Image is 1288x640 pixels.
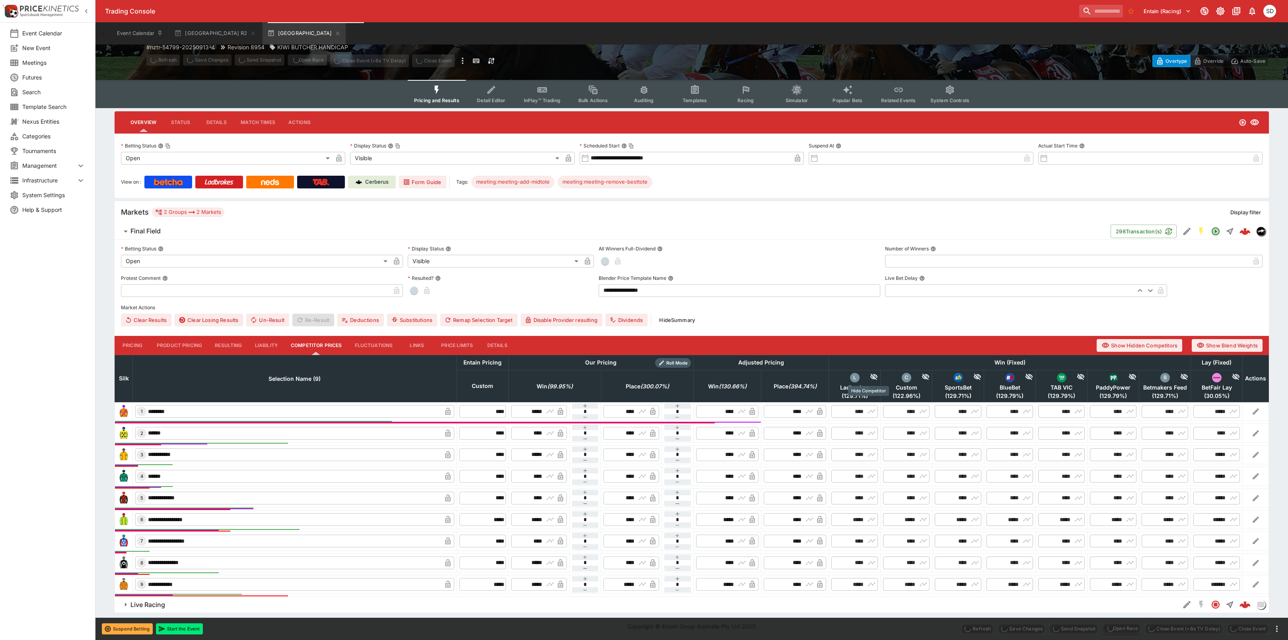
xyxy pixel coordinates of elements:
[246,314,289,326] button: Un-Result
[2,3,18,19] img: PriceKinetics Logo
[1239,226,1251,237] img: logo-cerberus--red.svg
[115,223,1111,239] button: Final Field
[829,355,1191,370] th: Win (Fixed)
[578,97,608,103] span: Bulk Actions
[1256,600,1266,609] div: liveracing
[156,623,203,634] button: Start the Event
[22,147,86,155] span: Tournaments
[1109,373,1118,382] img: paddypower.png
[456,176,468,188] label: Tags:
[139,409,144,414] span: 1
[605,314,648,326] button: Dividends
[399,336,435,355] button: Links
[249,336,284,355] button: Liability
[121,142,156,149] p: Betting Status
[408,275,434,281] p: Resulted?
[117,470,130,483] img: runner 4
[634,97,654,103] span: Auditing
[399,176,446,188] a: Form Guide
[1213,4,1228,18] button: Toggle light/dark mode
[1212,373,1222,382] div: betfair_lay
[158,246,163,252] button: Betting Status
[737,97,754,103] span: Racing
[1237,597,1253,613] a: 1a99dbb4-849d-434d-85df-e953d988eb0a
[1079,5,1123,17] input: search
[1190,55,1227,67] button: Override
[1239,118,1247,126] svg: Open
[1111,225,1177,238] button: 298Transaction(s)
[902,373,911,382] div: custom
[558,176,652,188] div: Betting Target: cerberus
[1090,392,1136,400] span: ( 129.79 %)
[102,623,153,634] button: Suspend Betting
[831,392,878,400] span: ( 129.71 %)
[260,374,329,384] span: Selection Name (9)
[121,176,141,188] label: View on :
[458,54,467,67] button: more
[599,275,666,281] p: Blender Price Template Name
[621,143,627,149] button: Scheduled StartCopy To Clipboard
[521,314,602,326] button: Disable Provider resulting
[850,373,860,382] div: ladbrokes
[558,178,652,186] span: meeting:meeting-remove-besttote
[471,176,555,188] div: Betting Target: cerberus
[1211,227,1220,236] svg: Open
[1239,599,1251,610] img: logo-cerberus--red.svg
[1194,597,1208,612] button: SGM Disabled
[663,360,691,367] span: Roll Mode
[22,176,76,184] span: Infrastructure
[1038,142,1078,149] p: Actual Start Time
[788,382,817,391] em: ( 394.74 %)
[1240,57,1265,65] p: Auto-Save
[1090,384,1136,391] span: PaddyPower
[1256,227,1266,236] div: nztr
[683,97,707,103] span: Templates
[313,179,329,185] img: TabNZ
[1239,226,1251,237] div: 17eee417-5864-4fb9-b1b3-f9f402739d34
[930,97,969,103] span: System Controls
[1057,373,1066,382] div: tab_vic_fixed
[121,208,149,217] h5: Markets
[1192,339,1263,352] button: Show Blend Weights
[139,495,145,501] span: 5
[1191,355,1243,370] th: Lay (Fixed)
[22,103,86,111] span: Template Search
[356,179,362,185] img: Cerberus
[22,161,76,170] span: Management
[158,143,163,149] button: Betting StatusCopy To Clipboard
[786,97,808,103] span: Simulator
[1125,5,1137,17] button: No Bookmarks
[580,142,620,149] p: Scheduled Start
[121,245,156,252] p: Betting Status
[911,373,930,382] div: Hide Competitor
[1057,373,1066,382] img: victab.png
[408,255,581,268] div: Visible
[165,143,171,149] button: Copy To Clipboard
[435,336,479,355] button: Price Limits
[1223,597,1237,612] button: Straight
[885,245,929,252] p: Number of Winners
[1227,55,1269,67] button: Auto-Save
[150,336,208,355] button: Product Pricing
[831,384,878,391] span: Ladbrokes
[883,384,930,391] span: Custom
[117,513,130,526] img: runner 6
[348,336,399,355] button: Fluctuations
[1139,5,1196,17] button: Select Tenant
[833,97,862,103] span: Popular Bets
[22,191,86,199] span: System Settings
[935,384,981,391] span: SportsBet
[1079,143,1085,149] button: Actual Start Time
[121,152,333,165] div: Open
[395,143,401,149] button: Copy To Clipboard
[288,54,327,66] div: split button
[765,382,825,391] span: Place(394.74%)
[121,314,171,326] button: Clear Results
[1180,597,1194,612] button: Edit Detail
[22,88,86,96] span: Search
[163,113,198,132] button: Status
[1272,624,1282,634] button: more
[477,97,505,103] span: Detail Editor
[414,97,459,103] span: Pricing and Results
